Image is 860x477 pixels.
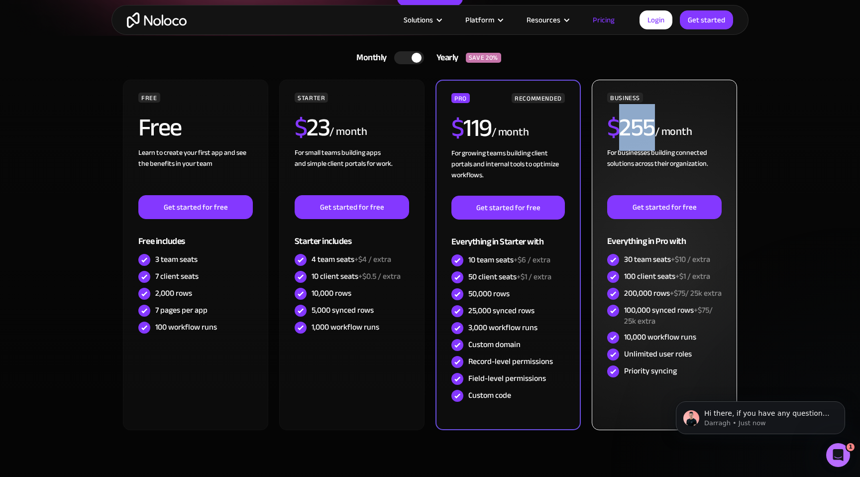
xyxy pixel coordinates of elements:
[624,365,677,376] div: Priority syncing
[624,332,696,343] div: 10,000 workflow runs
[451,220,565,252] div: Everything in Starter with
[468,339,521,350] div: Custom domain
[607,93,643,103] div: BUSINESS
[295,195,409,219] a: Get started for free
[492,124,529,140] div: / month
[295,219,409,251] div: Starter includes
[826,443,850,467] iframe: Intercom live chat
[453,13,514,26] div: Platform
[155,271,199,282] div: 7 client seats
[155,322,217,333] div: 100 workflow runs
[468,305,535,316] div: 25,000 synced rows
[391,13,453,26] div: Solutions
[138,147,253,195] div: Learn to create your first app and see the benefits in your team ‍
[344,50,394,65] div: Monthly
[468,254,550,265] div: 10 team seats
[451,93,470,103] div: PRO
[312,254,391,265] div: 4 team seats
[155,305,208,316] div: 7 pages per app
[451,116,492,140] h2: 119
[295,104,307,151] span: $
[607,219,722,251] div: Everything in Pro with
[465,13,494,26] div: Platform
[514,13,580,26] div: Resources
[155,254,198,265] div: 3 team seats
[607,195,722,219] a: Get started for free
[138,219,253,251] div: Free includes
[624,254,710,265] div: 30 team seats
[312,271,401,282] div: 10 client seats
[517,269,551,284] span: +$1 / extra
[624,349,692,359] div: Unlimited user roles
[512,93,565,103] div: RECOMMENDED
[624,271,710,282] div: 100 client seats
[607,147,722,195] div: For businesses building connected solutions across their organization. ‍
[624,288,722,299] div: 200,000 rows
[424,50,466,65] div: Yearly
[661,380,860,450] iframe: Intercom notifications message
[514,252,550,267] span: +$6 / extra
[295,115,330,140] h2: 23
[655,124,692,140] div: / month
[624,305,722,327] div: 100,000 synced rows
[468,271,551,282] div: 50 client seats
[847,443,855,451] span: 1
[468,390,511,401] div: Custom code
[671,252,710,267] span: +$10 / extra
[468,322,537,333] div: 3,000 workflow runs
[468,356,553,367] div: Record-level permissions
[451,148,565,196] div: For growing teams building client portals and internal tools to optimize workflows.
[466,53,501,63] div: SAVE 20%
[138,195,253,219] a: Get started for free
[312,322,379,333] div: 1,000 workflow runs
[468,373,546,384] div: Field-level permissions
[312,305,374,316] div: 5,000 synced rows
[640,10,672,29] a: Login
[580,13,627,26] a: Pricing
[680,10,733,29] a: Get started
[468,288,510,299] div: 50,000 rows
[295,93,328,103] div: STARTER
[404,13,433,26] div: Solutions
[358,269,401,284] span: +$0.5 / extra
[127,12,187,28] a: home
[155,288,192,299] div: 2,000 rows
[138,115,182,140] h2: Free
[295,147,409,195] div: For small teams building apps and simple client portals for work. ‍
[670,286,722,301] span: +$75/ 25k extra
[451,196,565,220] a: Get started for free
[607,115,655,140] h2: 255
[138,93,160,103] div: FREE
[675,269,710,284] span: +$1 / extra
[312,288,351,299] div: 10,000 rows
[354,252,391,267] span: +$4 / extra
[451,105,464,151] span: $
[329,124,367,140] div: / month
[527,13,560,26] div: Resources
[624,303,713,329] span: +$75/ 25k extra
[607,104,620,151] span: $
